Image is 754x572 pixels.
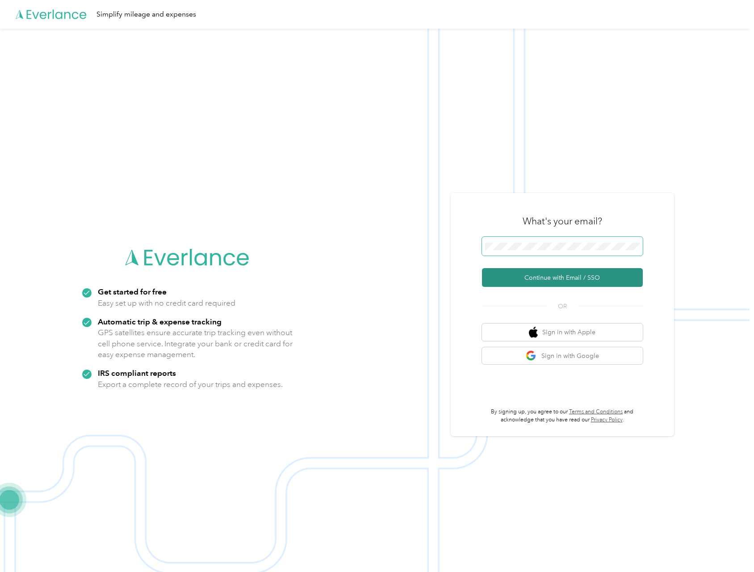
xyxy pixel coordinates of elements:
[96,9,196,20] div: Simplify mileage and expenses
[569,408,623,415] a: Terms and Conditions
[529,327,538,338] img: apple logo
[482,347,643,365] button: google logoSign in with Google
[98,368,176,378] strong: IRS compliant reports
[98,327,293,360] p: GPS satellites ensure accurate trip tracking even without cell phone service. Integrate your bank...
[98,298,235,309] p: Easy set up with no credit card required
[523,215,602,227] h3: What's your email?
[482,408,643,424] p: By signing up, you agree to our and acknowledge that you have read our .
[98,317,222,326] strong: Automatic trip & expense tracking
[98,379,283,390] p: Export a complete record of your trips and expenses.
[482,268,643,287] button: Continue with Email / SSO
[547,302,578,311] span: OR
[98,287,167,296] strong: Get started for free
[482,324,643,341] button: apple logoSign in with Apple
[526,350,537,362] img: google logo
[591,416,623,423] a: Privacy Policy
